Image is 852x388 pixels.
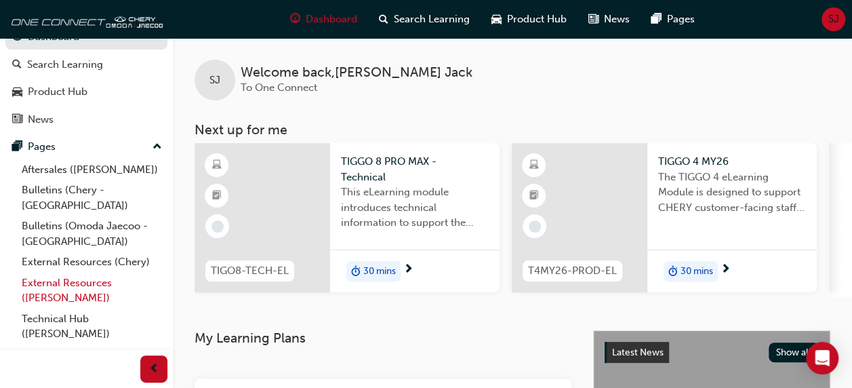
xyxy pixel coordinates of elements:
[211,263,289,279] span: TIGO8-TECH-EL
[16,309,167,345] a: Technical Hub ([PERSON_NAME])
[806,342,838,374] div: Open Intercom Messenger
[769,343,819,362] button: Show all
[27,57,103,73] div: Search Learning
[149,361,159,378] span: prev-icon
[16,345,167,366] a: All Pages
[290,11,300,28] span: guage-icon
[403,264,413,276] span: next-icon
[16,252,167,273] a: External Resources (Chery)
[658,170,806,216] span: The TIGGO 4 eLearning Module is designed to support CHERY customer-facing staff with the product ...
[16,180,167,216] a: Bulletins (Chery - [GEOGRAPHIC_DATA])
[12,59,22,71] span: search-icon
[211,220,224,233] span: learningRecordVerb_NONE-icon
[612,347,664,358] span: Latest News
[5,107,167,132] a: News
[279,5,368,33] a: guage-iconDashboard
[651,11,662,28] span: pages-icon
[394,12,470,27] span: Search Learning
[28,112,54,128] div: News
[12,141,22,153] span: pages-icon
[195,330,571,346] h3: My Learning Plans
[153,138,162,156] span: up-icon
[507,12,567,27] span: Product Hub
[491,11,502,28] span: car-icon
[658,154,806,170] span: TIGGO 4 MY26
[528,263,617,279] span: T4MY26-PROD-EL
[12,114,22,126] span: news-icon
[529,187,539,205] span: booktick-icon
[721,264,731,276] span: next-icon
[604,12,630,27] span: News
[363,264,396,279] span: 30 mins
[209,73,220,88] span: SJ
[481,5,577,33] a: car-iconProduct Hub
[588,11,599,28] span: news-icon
[5,22,167,134] button: DashboardSearch LearningProduct HubNews
[7,5,163,33] img: oneconnect
[667,12,695,27] span: Pages
[828,12,839,27] span: SJ
[16,216,167,252] a: Bulletins (Omoda Jaecoo - [GEOGRAPHIC_DATA])
[5,134,167,159] button: Pages
[529,157,539,174] span: learningResourceType_ELEARNING-icon
[241,65,472,81] span: Welcome back , [PERSON_NAME] Jack
[28,84,87,100] div: Product Hub
[212,157,222,174] span: learningResourceType_ELEARNING-icon
[195,143,500,292] a: TIGO8-TECH-ELTIGGO 8 PRO MAX - TechnicalThis eLearning module introduces technical information to...
[577,5,641,33] a: news-iconNews
[368,5,481,33] a: search-iconSearch Learning
[341,185,489,231] span: This eLearning module introduces technical information to support the entry level knowledge requi...
[212,187,222,205] span: booktick-icon
[668,263,678,280] span: duration-icon
[529,220,541,233] span: learningRecordVerb_NONE-icon
[16,273,167,309] a: External Resources ([PERSON_NAME])
[351,263,361,280] span: duration-icon
[681,264,713,279] span: 30 mins
[641,5,706,33] a: pages-iconPages
[306,12,357,27] span: Dashboard
[173,122,852,138] h3: Next up for me
[821,7,845,31] button: SJ
[5,79,167,104] a: Product Hub
[605,342,819,364] a: Latest NewsShow all
[16,159,167,180] a: Aftersales ([PERSON_NAME])
[5,52,167,77] a: Search Learning
[512,143,817,292] a: T4MY26-PROD-ELTIGGO 4 MY26The TIGGO 4 eLearning Module is designed to support CHERY customer-faci...
[28,139,56,155] div: Pages
[12,86,22,98] span: car-icon
[341,154,489,185] span: TIGGO 8 PRO MAX - Technical
[241,81,317,94] span: To One Connect
[379,11,388,28] span: search-icon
